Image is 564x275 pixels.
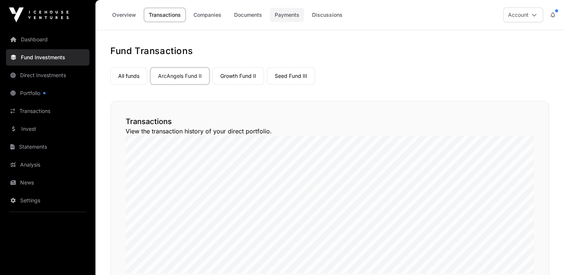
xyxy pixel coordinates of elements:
[6,192,89,209] a: Settings
[6,121,89,137] a: Invest
[126,127,534,136] p: View the transaction history of your direct portfolio.
[6,139,89,155] a: Statements
[212,67,264,85] a: Growth Fund II
[189,8,226,22] a: Companies
[6,31,89,48] a: Dashboard
[107,8,141,22] a: Overview
[110,67,147,85] a: All funds
[9,7,69,22] img: Icehouse Ventures Logo
[267,67,315,85] a: Seed Fund III
[270,8,304,22] a: Payments
[527,239,564,275] iframe: Chat Widget
[6,103,89,119] a: Transactions
[229,8,267,22] a: Documents
[6,85,89,101] a: Portfolio
[6,157,89,173] a: Analysis
[150,67,209,85] a: ArcAngels Fund II
[307,8,347,22] a: Discussions
[6,67,89,83] a: Direct Investments
[6,49,89,66] a: Fund Investments
[503,7,543,22] button: Account
[144,8,186,22] a: Transactions
[6,174,89,191] a: News
[126,116,534,127] h2: Transactions
[110,45,549,57] h1: Fund Transactions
